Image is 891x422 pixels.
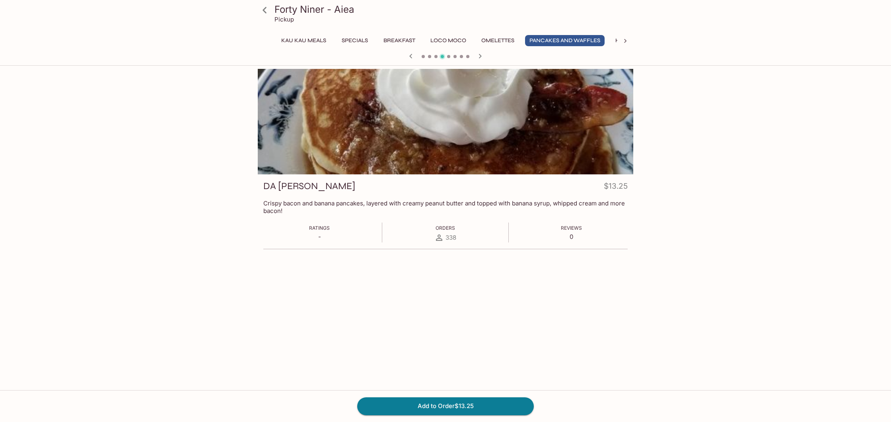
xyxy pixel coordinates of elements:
span: 338 [445,234,456,241]
p: Crispy bacon and banana pancakes, layered with creamy peanut butter and topped with banana syrup,... [263,199,628,215]
button: Omelettes [477,35,519,46]
button: Breakfast [379,35,420,46]
p: 0 [561,233,582,240]
button: Pancakes and Waffles [525,35,605,46]
div: DA ELVIS PANCAKES [258,69,633,174]
button: Kau Kau Meals [277,35,331,46]
button: Specials [337,35,373,46]
button: Add to Order$13.25 [357,397,534,415]
span: Ratings [309,225,330,231]
span: Orders [436,225,455,231]
h3: DA [PERSON_NAME] [263,180,355,192]
span: Reviews [561,225,582,231]
h3: Forty Niner - Aiea [274,3,630,16]
button: Hawaiian Style French Toast [611,35,709,46]
button: Loco Moco [426,35,471,46]
h4: $13.25 [604,180,628,195]
p: - [309,233,330,240]
p: Pickup [274,16,294,23]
